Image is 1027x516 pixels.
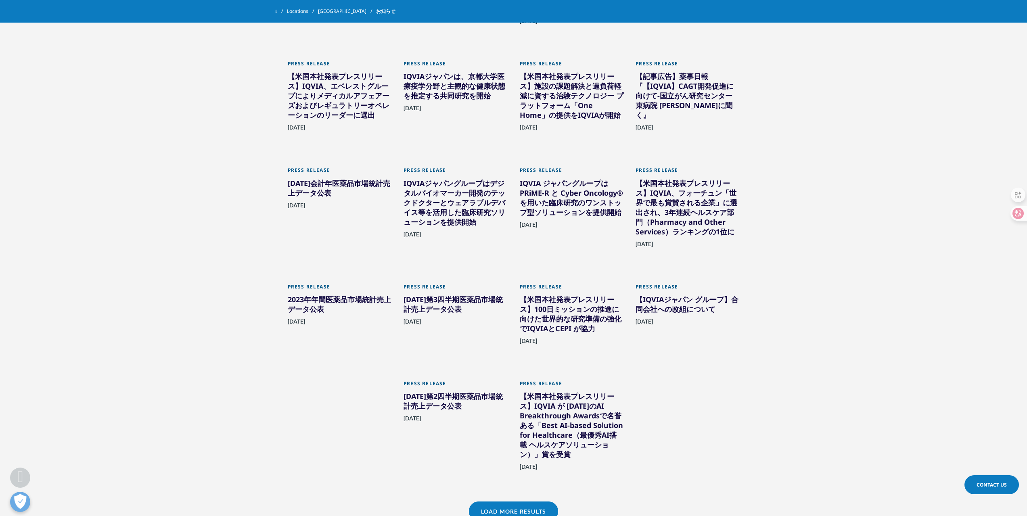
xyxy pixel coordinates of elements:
[520,124,537,136] span: [DATE]
[636,240,653,252] span: [DATE]
[10,492,30,512] button: 優先設定センターを開く
[404,284,508,295] div: Press Release
[636,61,740,71] div: Press Release
[520,380,624,391] div: Press Release
[318,4,376,19] a: [GEOGRAPHIC_DATA]
[404,61,508,71] div: Press Release
[520,178,624,220] div: IQVIA ジャパングループはPRiME-R と Cyber Oncology®を用いた臨床研究のワンストップ型ソリューションを提供開始
[288,167,392,178] div: Press Release
[288,178,392,201] div: [DATE]会計年医薬品市場統計売上データ公表
[404,295,508,317] div: [DATE]第3四半期医薬品市場統計売上データ公表
[404,318,421,330] span: [DATE]
[520,337,537,349] span: [DATE]
[636,178,740,240] div: 【米国本社発表プレスリリース】IQVIA、フォーチュン「世界で最も賞賛される企業」に選出され、3年連続ヘルスケア部門（Pharmacy and Other Services）ランキングの1位に
[636,295,740,317] div: 【IQVIAジャパン グループ】合同会社への改組について
[520,17,537,29] span: [DATE]
[404,178,508,230] div: IQVIAジャパングループはデジタルバイオマーカー開発のテックドクターとウェアラブルデバイス等を活用した臨床研究ソリューションを提供開始
[520,61,624,71] div: Press Release
[636,71,740,123] div: 【記事広告】薬事日報『【IQVIA】CAGT開発促進に向けて‐国立がん研究センター東病院 [PERSON_NAME]に聞く』
[404,104,421,116] span: [DATE]
[520,463,537,475] span: [DATE]
[288,295,392,317] div: 2023年年間医薬品市場統計売上データ公表
[288,124,305,136] span: [DATE]
[376,4,395,19] span: お知らせ
[288,71,392,123] div: 【米国本社発表プレスリリース】IQVIA、エベレストグループによりメディカルアフェアーズおよびレギュラトリーオペレーションのリーダーに選出
[977,481,1007,488] span: Contact Us
[520,295,624,336] div: 【米国本社発表プレスリリース】100日ミッションの推進に向けた世界的な研究準備の強化でIQVIAとCEPI が協力
[404,71,508,104] div: IQVIAジャパンは、京都大学医療疫学分野と主観的な健康状態を推定する共同研究を開始
[404,391,508,414] div: [DATE]第2四半期医薬品市場統計売上データ公表
[404,380,508,391] div: Press Release
[520,391,624,462] div: 【米国本社発表プレスリリース】IQVIA が [DATE]のAI Breakthrough Awardsで名誉ある「Best AI-based Solution for Healthcare（最...
[288,318,305,330] span: [DATE]
[287,4,318,19] a: Locations
[636,284,740,295] div: Press Release
[636,124,653,136] span: [DATE]
[404,415,421,426] span: [DATE]
[288,61,392,71] div: Press Release
[964,475,1019,494] a: Contact Us
[404,167,508,178] div: Press Release
[288,284,392,295] div: Press Release
[520,167,624,178] div: Press Release
[520,284,624,295] div: Press Release
[404,231,421,242] span: [DATE]
[288,202,305,213] span: [DATE]
[520,71,624,123] div: 【米国本社発表プレスリリース】施設の課題解決と過負荷軽減に資する治験テクノロジー プラットフォーム「One Home」の提供をIQVIAが開始
[636,167,740,178] div: Press Release
[520,221,537,233] span: [DATE]
[636,318,653,330] span: [DATE]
